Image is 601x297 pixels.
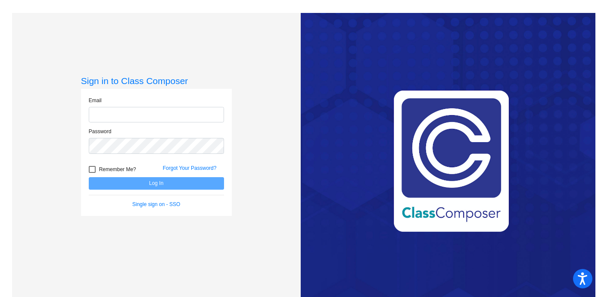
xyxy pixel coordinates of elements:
[81,75,232,86] h3: Sign in to Class Composer
[89,97,102,104] label: Email
[132,201,180,207] a: Single sign on - SSO
[99,164,136,175] span: Remember Me?
[89,128,112,135] label: Password
[89,177,224,190] button: Log In
[163,165,217,171] a: Forgot Your Password?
